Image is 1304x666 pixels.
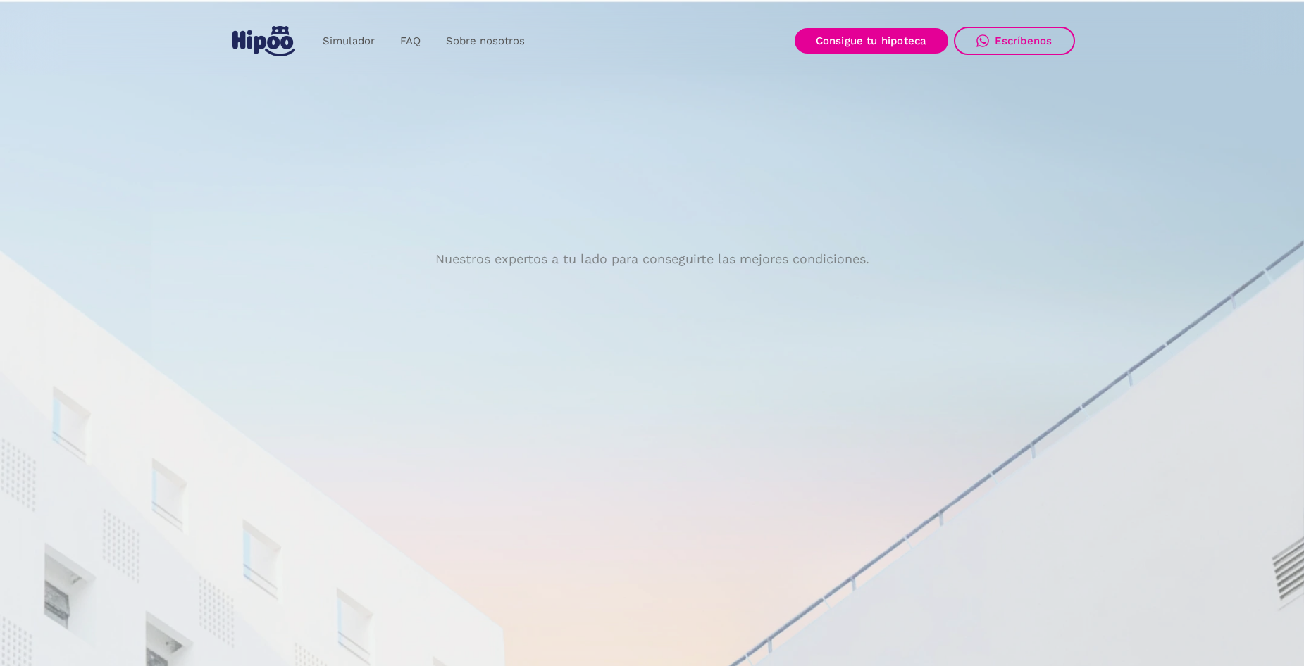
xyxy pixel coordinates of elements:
a: FAQ [387,27,433,55]
div: Escríbenos [995,34,1052,47]
a: Consigue tu hipoteca [795,28,948,54]
a: Simulador [310,27,387,55]
a: Escríbenos [954,27,1075,55]
a: Sobre nosotros [433,27,538,55]
a: home [230,20,299,62]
